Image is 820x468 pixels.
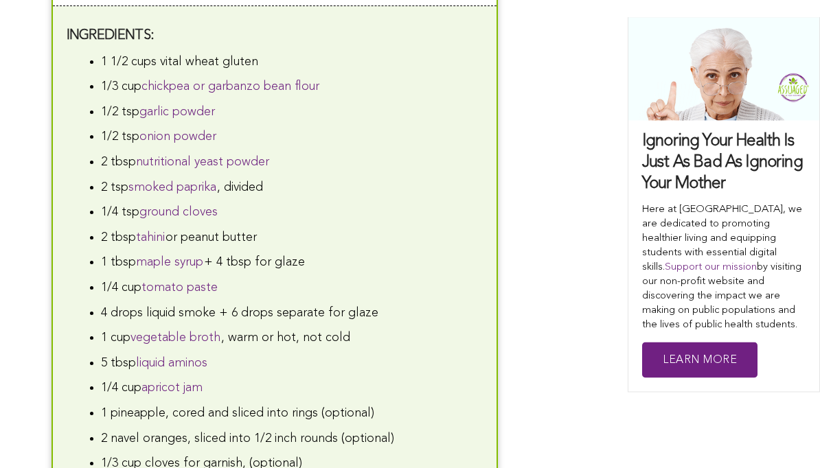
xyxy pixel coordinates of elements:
li: 1/4 tsp [101,202,483,224]
li: 1 pineapple, cored and sliced into rings (optional) [101,403,483,425]
li: 2 tsp , divided [101,178,483,199]
img: lo97m-3sywHRKMLOKRHJLLINJJI [319,87,320,88]
li: 1/2 tsp [101,127,483,148]
li: 2 navel oranges, sliced into 1/2 inch rounds (optional) [101,429,483,450]
li: 1 1/2 cups vital wheat gluten [101,52,483,73]
li: 1 tbsp + 4 tbsp for glaze [101,253,483,274]
li: 1/3 cup [101,77,483,98]
li: 5 tbsp [101,353,483,375]
a: garlic powder [139,106,215,119]
a: tahini [136,232,165,244]
li: 1/4 cup [101,278,483,299]
a: tomato paste [141,282,218,294]
img: se121p59y31NXQSRUQXNPRROTPPO [207,364,208,364]
img: 9t82r6Az42OYRTSVRYOQSSPUQQP [165,238,166,239]
li: 2 tbsp [101,152,483,174]
li: 1 cup , warm or hot, not cold [101,328,483,349]
iframe: Chat Widget [751,402,820,468]
a: apricot jam [141,382,203,395]
a: chickpea or garbanzo bean flour [141,81,319,93]
a: vegetable broth [130,332,220,344]
a: ground cloves [139,207,218,219]
li: 4 drops liquid smoke + 6 drops separate for glaze [101,303,483,325]
a: onion powder [139,131,216,143]
li: 2 tbsp or peanut butter [101,228,483,249]
img: a781elpdjh2C57695C246638443 [216,138,217,139]
a: Learn More [642,342,758,379]
li: 1/4 cup [101,378,483,399]
a: nutritional yeast powder [136,156,269,169]
h3: ingredients: [67,27,483,45]
img: bt65z15u-yJTMONQMTJLNNKPLLK [216,188,217,189]
li: 1/2 tsp [101,102,483,124]
a: liquid aminos [136,358,207,370]
a: smoked paprika [128,182,216,194]
div: Chat-Widget [751,402,820,468]
a: maple syrup [136,257,203,269]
